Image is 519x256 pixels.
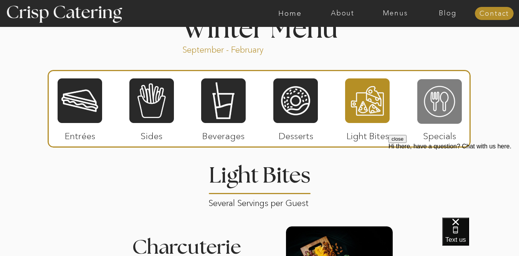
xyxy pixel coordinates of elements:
iframe: podium webchat widget prompt [388,135,519,227]
p: Beverages [198,123,249,145]
iframe: podium webchat widget bubble [442,218,519,256]
h2: Light Bites [206,165,313,180]
p: Light Bites [342,123,393,145]
p: September - February [182,44,288,53]
a: Blog [421,10,474,17]
h1: Winter Menu [153,16,366,39]
p: Sides [126,123,177,145]
a: Home [264,10,316,17]
a: About [316,10,369,17]
p: Several Servings per Guest [208,196,311,204]
p: Specials [414,123,465,145]
a: Contact [475,10,514,18]
a: Menus [369,10,421,17]
p: Desserts [270,123,321,145]
p: Entrées [55,123,106,145]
